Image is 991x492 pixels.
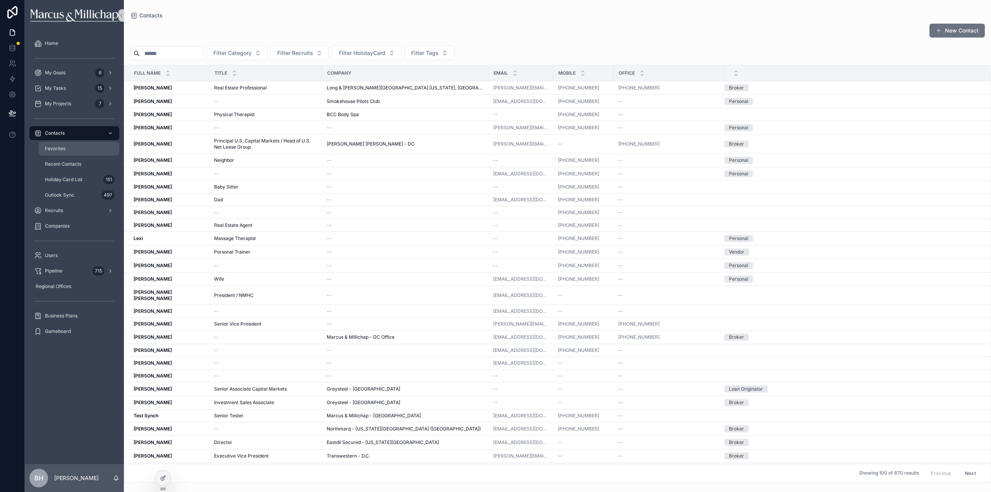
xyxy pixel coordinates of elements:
span: Contacts [139,12,163,19]
a: -- [618,222,719,228]
a: [PHONE_NUMBER] [558,125,599,131]
a: -- [214,171,317,177]
span: -- [327,222,331,228]
span: -- [327,276,331,282]
a: Personal [724,262,981,269]
a: [PERSON_NAME] [134,276,205,282]
div: Broker [729,84,744,91]
a: [PHONE_NUMBER] [558,321,609,327]
span: Baby Sitter [214,184,238,190]
span: Real Estate Professional [214,85,267,91]
a: [PERSON_NAME] [134,262,205,269]
a: [PHONE_NUMBER] [558,184,599,190]
span: -- [618,249,623,255]
a: Gameboard [29,324,119,338]
a: [PHONE_NUMBER] [558,157,599,163]
span: Users [45,252,58,259]
a: [EMAIL_ADDRESS][DOMAIN_NAME] [493,276,549,282]
a: [PERSON_NAME][EMAIL_ADDRESS][DOMAIN_NAME] [493,85,549,91]
span: Home [45,40,58,46]
span: -- [327,125,331,131]
span: -- [493,111,498,118]
a: [EMAIL_ADDRESS][DOMAIN_NAME] [493,171,549,177]
a: [PERSON_NAME] [134,222,205,228]
a: Outlook Sync497 [39,188,119,202]
a: [PHONE_NUMBER] [558,249,599,255]
a: Lexi [134,235,205,242]
a: [PHONE_NUMBER] [558,85,609,91]
span: -- [214,125,219,131]
span: -- [618,111,623,118]
span: -- [327,171,331,177]
a: [PERSON_NAME] [134,125,205,131]
a: [PHONE_NUMBER] [558,98,609,105]
span: -- [618,98,623,105]
a: [PERSON_NAME] [134,334,205,340]
strong: [PERSON_NAME] [134,222,172,228]
a: [EMAIL_ADDRESS][DOMAIN_NAME] [493,334,549,340]
span: -- [214,262,219,269]
a: [EMAIL_ADDRESS][DOMAIN_NAME] [493,98,549,105]
a: -- [327,125,484,131]
a: [PHONE_NUMBER] [618,85,660,91]
button: Select Button [405,46,454,60]
a: [EMAIL_ADDRESS][DOMAIN_NAME] [493,308,549,314]
div: 151 [103,175,115,184]
span: -- [618,308,623,314]
span: -- [493,262,498,269]
a: Personal [724,98,981,105]
a: [PERSON_NAME] [134,85,205,91]
a: -- [618,235,719,242]
a: [PHONE_NUMBER] [558,111,599,118]
a: [PERSON_NAME][EMAIL_ADDRESS][DOMAIN_NAME] [493,125,549,131]
a: Wife [214,276,317,282]
a: [PERSON_NAME] [134,98,205,105]
a: -- [327,235,484,242]
strong: Lexi [134,235,143,241]
div: Personal [729,276,748,283]
span: -- [214,334,219,340]
a: Real Estate Professional [214,85,317,91]
a: Favorites [39,142,119,156]
a: -- [618,157,719,163]
a: Personal [724,276,981,283]
span: -- [618,157,623,163]
span: -- [493,222,498,228]
span: -- [618,209,623,216]
span: Real Estate Agent [214,222,252,228]
button: Select Button [332,46,401,60]
div: 497 [101,190,115,200]
div: Personal [729,170,748,177]
a: [PERSON_NAME] [134,209,205,216]
a: -- [493,262,549,269]
span: -- [214,171,219,177]
a: Neighbor [214,157,317,163]
a: [PERSON_NAME] [134,171,205,177]
a: -- [618,171,719,177]
span: Massage Therapist [214,235,256,242]
span: -- [214,308,219,314]
a: [PHONE_NUMBER] [558,222,609,228]
a: -- [327,276,484,282]
strong: [PERSON_NAME] [134,184,172,190]
a: Broker [724,334,981,341]
span: My Goals [45,70,65,76]
a: Recruits [29,204,119,218]
a: [PHONE_NUMBER] [558,321,599,327]
a: [PHONE_NUMBER] [618,141,719,147]
span: -- [618,184,623,190]
a: [PERSON_NAME] [134,197,205,203]
a: [PHONE_NUMBER] [558,197,599,203]
a: President / NMHC [214,292,317,298]
a: -- [327,262,484,269]
span: My Tasks [45,85,66,91]
a: -- [327,222,484,228]
a: -- [558,141,609,147]
strong: [PERSON_NAME] [134,249,172,255]
span: -- [493,209,498,216]
a: [PHONE_NUMBER] [618,141,660,147]
a: -- [327,321,484,327]
a: [PHONE_NUMBER] [558,235,609,242]
a: -- [618,209,719,216]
